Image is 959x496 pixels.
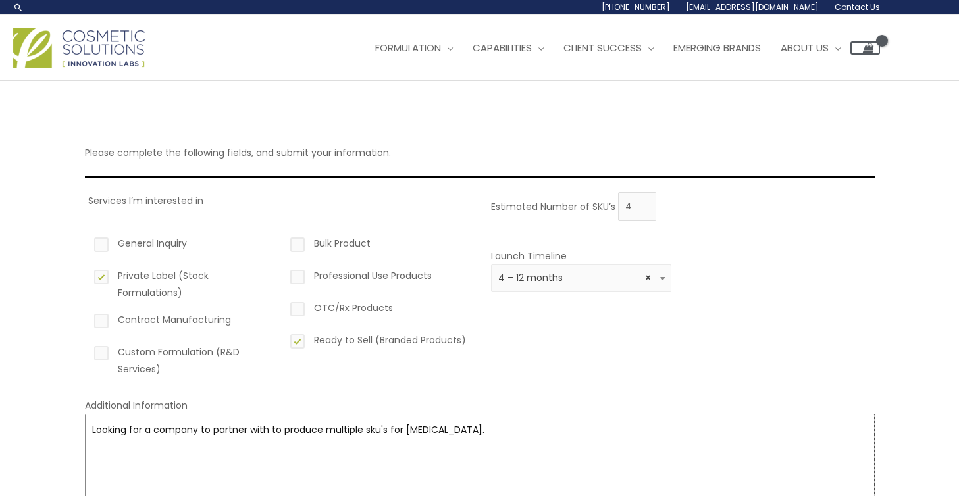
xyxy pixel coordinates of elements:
[673,41,761,55] span: Emerging Brands
[91,343,272,378] label: Custom Formulation (R&D Services)
[563,41,642,55] span: Client Success
[686,1,819,12] span: [EMAIL_ADDRESS][DOMAIN_NAME]
[618,192,656,221] input: Please enter the estimated number of skus
[13,28,145,68] img: Cosmetic Solutions Logo
[85,399,188,412] label: Additional Information
[835,1,880,12] span: Contact Us
[365,28,463,68] a: Formulation
[91,311,272,334] label: Contract Manufacturing
[771,28,850,68] a: About Us
[288,299,469,322] label: OTC/Rx Products
[602,1,670,12] span: [PHONE_NUMBER]
[288,235,469,257] label: Bulk Product
[91,267,272,301] label: Private Label (Stock Formulations)
[491,264,672,292] span: 4 – 12 months
[85,144,875,161] p: Please complete the following fields, and submit your information.
[13,2,24,12] a: Search icon link
[554,28,663,68] a: Client Success
[645,272,651,284] span: Remove all items
[663,28,771,68] a: Emerging Brands
[498,272,664,284] span: 4 – 12 months
[288,267,469,289] label: Professional Use Products
[88,194,203,207] label: Services I’m interested in
[463,28,554,68] a: Capabilities
[850,41,880,55] a: View Shopping Cart, empty
[355,28,880,68] nav: Site Navigation
[473,41,532,55] span: Capabilities
[491,199,615,212] label: Estimated Number of SKU’s
[491,249,567,262] label: Launch Timeline
[91,235,272,257] label: General Inquiry
[781,41,829,55] span: About Us
[375,41,441,55] span: Formulation
[288,332,469,354] label: Ready to Sell (Branded Products)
